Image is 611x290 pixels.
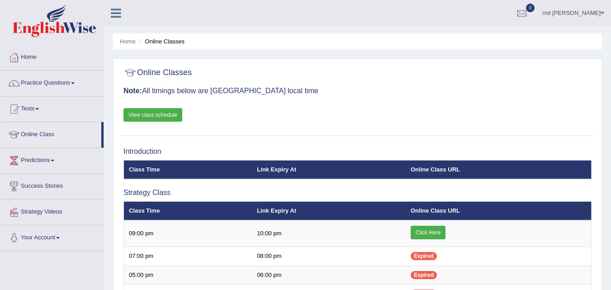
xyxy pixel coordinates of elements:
td: 08:00 pm [252,247,406,266]
a: Home [120,38,136,45]
th: Class Time [124,201,252,220]
a: Online Class [0,122,101,145]
a: Tests [0,96,104,119]
span: Expired [411,252,437,260]
th: Class Time [124,160,252,179]
td: 10:00 pm [252,220,406,247]
td: 09:00 pm [124,220,252,247]
a: Success Stories [0,174,104,196]
span: Expired [411,271,437,279]
a: Strategy Videos [0,200,104,222]
h3: Introduction [123,147,592,156]
h2: Online Classes [123,66,192,80]
th: Link Expiry At [252,201,406,220]
b: Note: [123,87,142,95]
a: Your Account [0,225,104,248]
a: Home [0,45,104,67]
td: 06:00 pm [252,266,406,285]
td: 05:00 pm [124,266,252,285]
a: Click Here [411,226,445,239]
th: Online Class URL [406,160,592,179]
h3: Strategy Class [123,189,592,197]
td: 07:00 pm [124,247,252,266]
li: Online Classes [137,37,185,46]
th: Online Class URL [406,201,592,220]
span: 0 [526,4,535,12]
a: Practice Questions [0,71,104,93]
h3: All timings below are [GEOGRAPHIC_DATA] local time [123,87,592,95]
th: Link Expiry At [252,160,406,179]
a: Predictions [0,148,104,171]
a: View class schedule [123,108,182,122]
